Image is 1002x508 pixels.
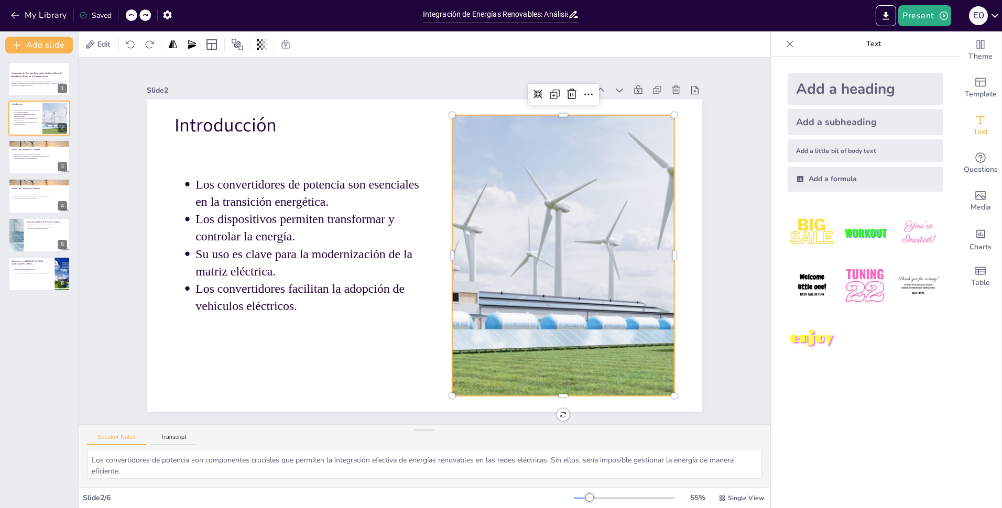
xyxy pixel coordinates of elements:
[58,123,67,132] div: 2
[685,493,710,503] div: 55 %
[150,434,197,445] button: Transcript
[960,31,1001,69] div: Change the overall theme
[14,270,51,272] p: Apoyo a la movilidad eléctrica.
[58,84,67,93] div: 1
[788,208,836,257] img: 1.jpeg
[14,109,39,113] p: Los convertidores de potencia son esenciales en la transición energética.
[960,220,1001,258] div: Add charts and graphs
[12,260,52,266] p: Aplicación en [GEOGRAPHIC_DATA]: Oportunidades y Retos
[841,208,889,257] img: 2.jpeg
[8,179,70,213] div: https://cdn.sendsteps.com/images/logo/sendsteps_logo_white.pnghttps://cdn.sendsteps.com/images/lo...
[12,81,67,86] p: Este trabajo explora la importancia de los convertidores de potencia en la integración de energía...
[788,261,836,310] img: 4.jpeg
[894,261,943,310] img: 6.jpeg
[196,211,424,245] p: Los dispositivos permiten transformar y controlar la energía.
[788,139,943,162] div: Add a little bit of body text
[960,69,1001,107] div: Add ready made slides
[965,89,997,100] span: Template
[788,73,943,105] div: Add a heading
[14,117,39,120] p: Su uso es clave para la modernización de la matriz eléctrica.
[12,102,39,105] p: Introducción
[14,195,67,197] p: Semiconductores [PERSON_NAME] ancha ofrecen eficiencia.
[969,6,988,25] div: E O
[788,109,943,135] div: Add a subheading
[728,494,764,502] span: Single View
[58,162,67,171] div: 3
[876,5,896,26] button: Export to PowerPoint
[8,101,70,135] div: https://cdn.sendsteps.com/images/slides/2025_08_10_06_08-cK8b6CqceSxJIABg.jpegIntroducciónLos con...
[27,220,67,223] p: Discusión Crítica: Beneficios y Retos
[5,37,73,53] button: Add slide
[95,39,112,49] span: Edit
[898,5,951,26] button: Present
[83,493,574,503] div: Slide 2 / 6
[12,187,67,190] p: Análisis de Tendencias Globales
[14,268,51,270] p: Oportunidades en electrificación rural.
[87,434,146,445] button: Speaker Notes
[798,31,949,57] p: Text
[970,241,992,253] span: Charts
[8,218,70,252] div: https://cdn.sendsteps.com/images/logo/sendsteps_logo_white.pnghttps://cdn.sendsteps.com/images/lo...
[971,277,990,289] span: Table
[29,226,67,228] p: Desafíos incluyen ciberseguridad y fiabilidad.
[58,279,67,288] div: 6
[14,121,39,125] p: Los convertidores facilitan la adopción de vehículos eléctricos.
[788,315,836,363] img: 7.jpeg
[788,167,943,192] div: Add a formula
[960,258,1001,295] div: Add a table
[12,72,62,78] strong: Integración de Energías Renovables: Análisis Crítico de Beneficios y Retos en el Contexto Local
[29,227,67,229] p: Costos iniciales son un obstáculo.
[968,51,993,62] span: Theme
[960,107,1001,145] div: Add text boxes
[969,5,988,26] button: E O
[58,240,67,249] div: 5
[14,272,51,274] p: Desafíos incluyen infraestructura débil y falta de financiamiento.
[58,201,67,211] div: 4
[79,10,112,20] div: Saved
[973,126,988,138] span: Text
[8,257,70,291] div: https://cdn.sendsteps.com/images/logo/sendsteps_logo_white.pnghttps://cdn.sendsteps.com/images/lo...
[196,245,424,280] p: Su uso es clave para la modernización de la matriz eléctrica.
[87,450,762,479] textarea: Los convertidores de potencia son componentes cruciales que permiten la integración efectiva de e...
[231,38,244,51] span: Position
[12,148,67,151] p: Análisis de Tendencias Globales
[8,7,71,24] button: My Library
[175,113,424,138] p: Introducción
[964,164,998,175] span: Questions
[196,175,424,210] p: Los convertidores de potencia son esenciales en la transición energética.
[14,197,67,199] p: Control inteligente maximiza la eficiencia.
[423,7,569,22] input: Insert title
[960,145,1001,182] div: Get real-time input from your audience
[196,280,424,315] p: Los convertidores facilitan la adopción de vehículos eléctricos.
[841,261,889,310] img: 5.jpeg
[8,62,70,96] div: Integración de Energías Renovables: Análisis Crítico de Beneficios y Retos en el Contexto LocalEs...
[147,85,589,95] div: Slide 2
[29,224,67,226] p: Beneficios incluyen estabilidad y eficiencia.
[8,140,70,174] div: https://cdn.sendsteps.com/images/logo/sendsteps_logo_white.pnghttps://cdn.sendsteps.com/images/lo...
[960,182,1001,220] div: Add images, graphics, shapes or video
[894,208,943,257] img: 3.jpeg
[14,193,67,195] p: Tendencias actuales en convertidores de potencia.
[14,157,67,159] p: Control inteligente maximiza la eficiencia.
[971,202,991,213] span: Media
[14,155,67,157] p: Semiconductores [PERSON_NAME] ancha ofrecen eficiencia.
[14,153,67,156] p: Tendencias actuales en convertidores de potencia.
[203,36,220,53] div: Layout
[14,113,39,117] p: Los dispositivos permiten transformar y controlar la energía.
